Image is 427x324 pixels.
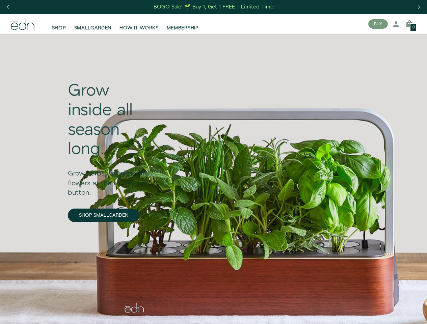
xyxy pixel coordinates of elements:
[412,26,415,29] span: 0
[153,2,275,12] a: BOGO Sale! 🌱 Buy 1, Get 1 FREE – Limited Time!
[68,81,156,159] div: Grow inside all season long.
[48,17,70,31] a: SHOP
[163,17,203,31] a: MEMBERSHIP
[74,25,112,31] span: SMALLGARDEN
[68,159,156,198] div: Grow herbs, veggies, and flowers at the touch of a button.
[115,17,162,31] a: HOW IT WORKS
[68,209,139,222] a: SHOP SMALLGARDEN
[119,25,158,31] span: HOW IT WORKS
[70,17,116,31] a: SMALLGARDEN
[154,3,275,10] div: BOGO Sale! 🌱 Buy 1, Get 1 FREE – Limited Time!
[167,25,199,31] span: MEMBERSHIP
[368,19,388,29] button: BUY
[52,25,66,31] span: SHOP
